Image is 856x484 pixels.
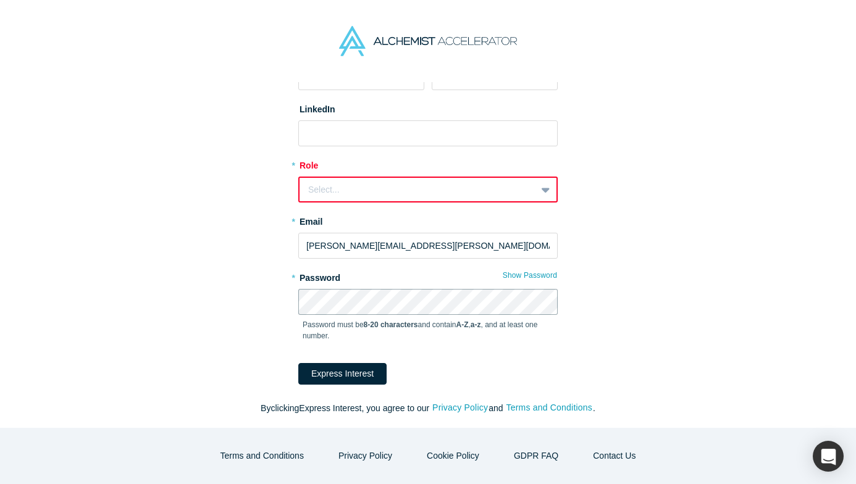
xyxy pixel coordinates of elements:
[414,445,492,467] button: Cookie Policy
[471,320,481,329] strong: a-z
[432,401,489,415] button: Privacy Policy
[298,155,558,172] label: Role
[456,320,469,329] strong: A-Z
[339,26,517,56] img: Alchemist Accelerator Logo
[502,267,558,283] button: Show Password
[298,363,387,385] button: Express Interest
[298,267,558,285] label: Password
[580,445,648,467] button: Contact Us
[169,402,687,415] p: By clicking Express Interest , you agree to our and .
[501,445,571,467] a: GDPR FAQ
[325,445,405,467] button: Privacy Policy
[208,445,317,467] button: Terms and Conditions
[298,99,335,116] label: LinkedIn
[298,211,558,228] label: Email
[303,319,553,341] p: Password must be and contain , , and at least one number.
[308,183,527,196] div: Select...
[505,401,593,415] button: Terms and Conditions
[364,320,418,329] strong: 8-20 characters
